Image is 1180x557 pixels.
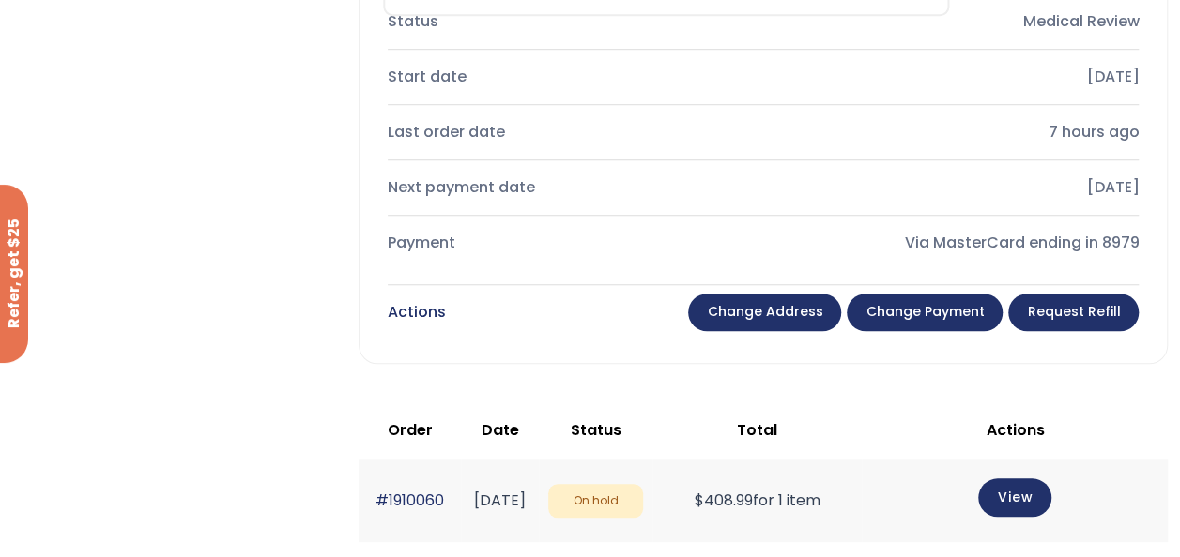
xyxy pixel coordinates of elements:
[388,8,748,35] div: Status
[695,489,753,511] span: 408.99
[375,489,444,511] a: #1910060
[548,484,643,519] span: On hold
[978,478,1051,517] a: View
[778,119,1139,145] div: 7 hours ago
[737,419,777,441] span: Total
[986,419,1044,441] span: Actions
[652,459,862,541] td: for 1 item
[474,489,526,511] time: [DATE]
[688,294,841,331] a: Change address
[481,419,518,441] span: Date
[388,299,446,325] div: Actions
[778,230,1139,256] div: Via MasterCard ending in 8979
[388,64,748,90] div: Start date
[847,294,1003,331] a: Change payment
[778,8,1139,35] div: Medical Review
[388,419,433,441] span: Order
[778,174,1139,201] div: [DATE]
[388,119,748,145] div: Last order date
[1008,294,1139,331] a: Request Refill
[388,174,748,201] div: Next payment date
[388,230,748,256] div: Payment
[695,489,704,511] span: $
[571,419,621,441] span: Status
[778,64,1139,90] div: [DATE]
